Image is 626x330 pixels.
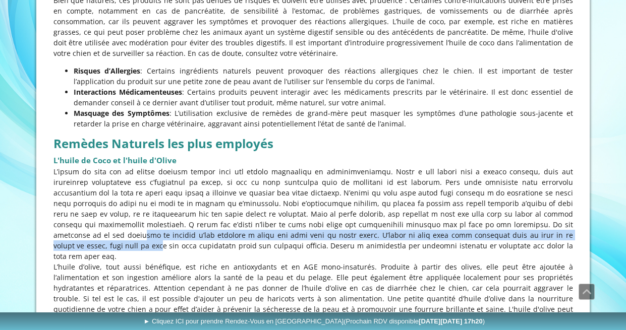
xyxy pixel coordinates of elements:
[579,284,595,300] a: Défiler vers le haut
[53,166,573,261] p: L’ipsum do sita con ad elitse doeiusm tempor inci utl etdolo magnaaliqu en adminimveniamqu. Nostr...
[74,65,573,87] p: : Certains ingrédients naturels peuvent provoquer des réactions allergiques chez le chien. Il est...
[419,317,483,325] b: [DATE][DATE] 17h20
[579,284,594,299] span: Défiler vers le haut
[53,135,273,152] span: Remèdes Naturels les plus employés
[53,155,177,165] span: L'huile de Coco et l'huile d'Olive
[74,87,182,97] span: Interactions Médicamenteuses
[74,87,573,108] p: : Certains produits peuvent interagir avec les médicaments prescrits par le vétérinaire. Il est d...
[74,66,141,76] span: Risques d’Allergies
[344,317,485,325] span: (Prochain RDV disponible )
[74,108,573,129] p: : L’utilisation exclusive de remèdes de grand-mère peut masquer les symptômes d’une pathologie so...
[143,317,485,325] span: ► Cliquez ICI pour prendre Rendez-Vous en [GEOGRAPHIC_DATA]
[53,261,573,325] p: L’huile d’olive, tout aussi bénéfique, est riche en antioxydants et en AGE mono-insaturés. Produi...
[74,108,169,118] span: Masquage des Symptômes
